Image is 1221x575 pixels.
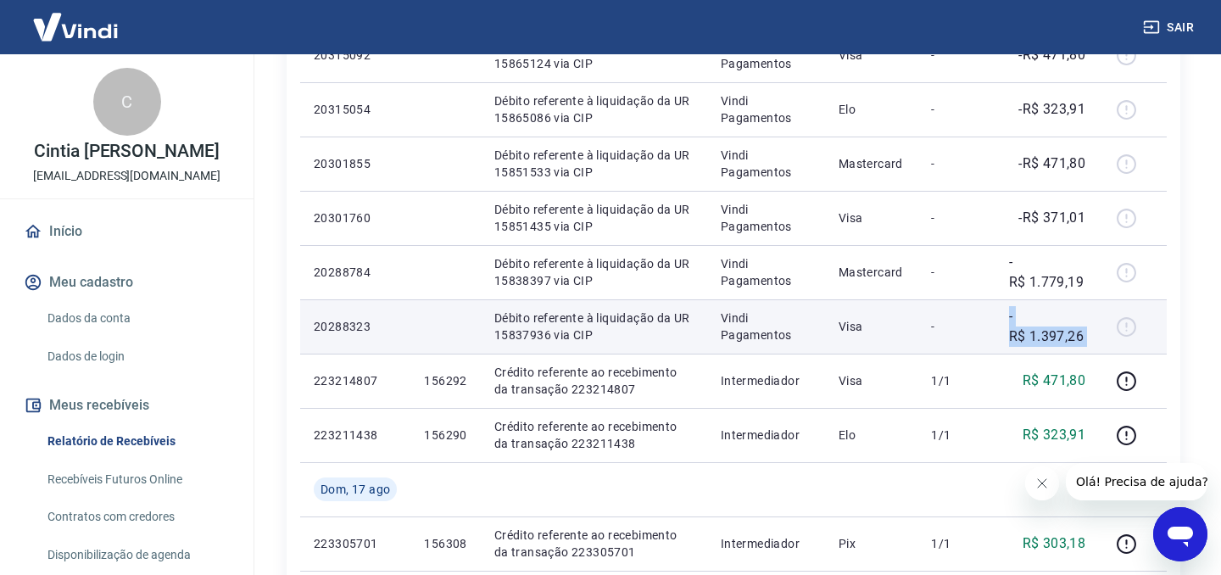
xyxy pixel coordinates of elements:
p: 156290 [424,427,466,444]
a: Relatório de Recebíveis [41,424,233,459]
p: -R$ 471,80 [1018,154,1085,174]
a: Dados da conta [41,301,233,336]
p: Mastercard [839,264,905,281]
iframe: Botão para abrir a janela de mensagens [1153,507,1207,561]
p: Visa [839,209,905,226]
p: Elo [839,101,905,118]
p: 20288323 [314,318,397,335]
p: - [931,209,981,226]
p: 20315092 [314,47,397,64]
p: R$ 471,80 [1023,371,1086,391]
a: Contratos com credores [41,500,233,534]
iframe: Mensagem da empresa [1066,463,1207,500]
p: - [931,101,981,118]
p: Elo [839,427,905,444]
p: 20301855 [314,155,397,172]
a: Recebíveis Futuros Online [41,462,233,497]
iframe: Fechar mensagem [1025,466,1059,500]
p: 20288784 [314,264,397,281]
p: 156308 [424,535,466,552]
p: Débito referente à liquidação da UR 15865086 via CIP [494,92,694,126]
p: Crédito referente ao recebimento da transação 223214807 [494,364,694,398]
p: -R$ 371,01 [1018,208,1085,228]
p: Débito referente à liquidação da UR 15865124 via CIP [494,38,694,72]
div: C [93,68,161,136]
a: Dados de login [41,339,233,374]
p: Débito referente à liquidação da UR 15851533 via CIP [494,147,694,181]
p: 223305701 [314,535,397,552]
p: Mastercard [839,155,905,172]
button: Meus recebíveis [20,387,233,424]
p: Intermediador [721,372,811,389]
p: Vindi Pagamentos [721,147,811,181]
p: Pix [839,535,905,552]
p: - [931,318,981,335]
p: Débito referente à liquidação da UR 15851435 via CIP [494,201,694,235]
p: Vindi Pagamentos [721,38,811,72]
p: R$ 303,18 [1023,533,1086,554]
p: 1/1 [931,427,981,444]
p: Vindi Pagamentos [721,201,811,235]
p: 156292 [424,372,466,389]
p: Visa [839,47,905,64]
p: Débito referente à liquidação da UR 15838397 via CIP [494,255,694,289]
p: Visa [839,318,905,335]
p: -R$ 471,80 [1018,45,1085,65]
button: Sair [1140,12,1201,43]
img: Vindi [20,1,131,53]
p: Visa [839,372,905,389]
p: R$ 323,91 [1023,425,1086,445]
p: 1/1 [931,535,981,552]
p: 20315054 [314,101,397,118]
p: Crédito referente ao recebimento da transação 223305701 [494,527,694,561]
button: Meu cadastro [20,264,233,301]
p: Intermediador [721,535,811,552]
p: 1/1 [931,372,981,389]
p: Débito referente à liquidação da UR 15837936 via CIP [494,310,694,343]
p: 223214807 [314,372,397,389]
p: - [931,155,981,172]
p: -R$ 1.397,26 [1009,306,1086,347]
p: -R$ 1.779,19 [1009,252,1086,293]
p: - [931,264,981,281]
p: [EMAIL_ADDRESS][DOMAIN_NAME] [33,167,220,185]
p: - [931,47,981,64]
p: 223211438 [314,427,397,444]
p: 20301760 [314,209,397,226]
p: -R$ 323,91 [1018,99,1085,120]
span: Dom, 17 ago [321,481,390,498]
p: Intermediador [721,427,811,444]
p: Cintia [PERSON_NAME] [34,142,220,160]
p: Vindi Pagamentos [721,92,811,126]
p: Crédito referente ao recebimento da transação 223211438 [494,418,694,452]
a: Início [20,213,233,250]
a: Disponibilização de agenda [41,538,233,572]
p: Vindi Pagamentos [721,310,811,343]
p: Vindi Pagamentos [721,255,811,289]
span: Olá! Precisa de ajuda? [10,12,142,25]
